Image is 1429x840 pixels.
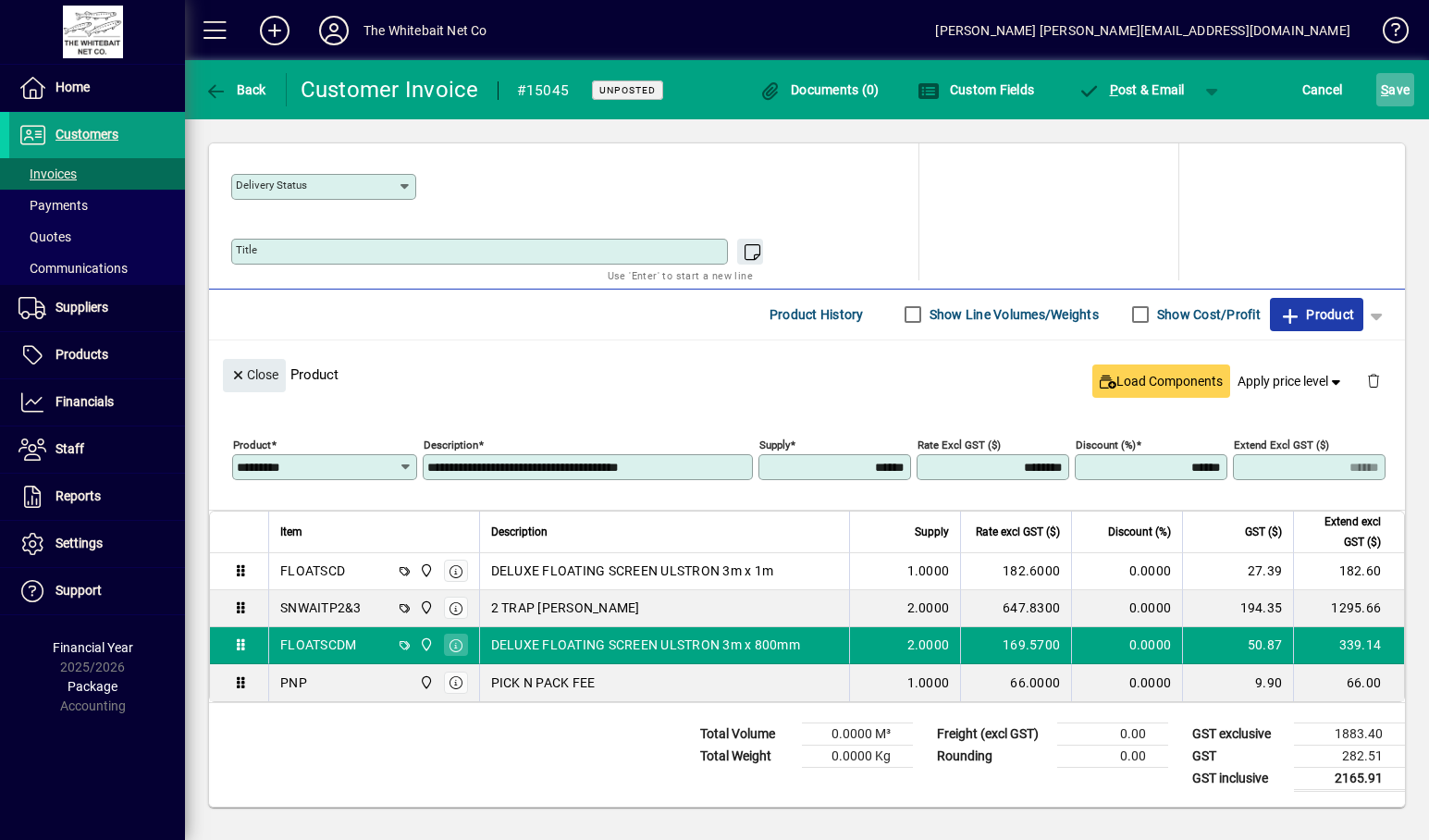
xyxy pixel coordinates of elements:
[928,723,1057,745] td: Freight (excl GST)
[1071,553,1182,590] td: 0.0000
[236,179,307,191] mat-label: Delivery status
[185,73,287,106] app-page-header-button: Back
[928,745,1057,767] td: Rounding
[230,360,278,390] span: Close
[223,359,286,392] button: Close
[913,73,1039,106] button: Custom Fields
[1182,627,1293,664] td: 50.87
[9,379,185,426] a: Financials
[1230,364,1352,398] button: Apply price level
[1298,73,1348,106] button: Cancel
[1294,767,1405,790] td: 2165.91
[599,84,656,96] span: Unposted
[9,426,185,473] a: Staff
[1182,664,1293,701] td: 9.90
[55,441,84,456] span: Staff
[304,14,363,47] button: Profile
[55,583,102,598] span: Support
[1057,745,1168,767] td: 0.00
[1293,590,1404,627] td: 1295.66
[9,65,185,111] a: Home
[55,488,101,503] span: Reports
[907,562,950,580] span: 1.0000
[9,190,185,221] a: Payments
[1293,664,1404,701] td: 66.00
[18,167,77,181] span: Invoices
[55,300,108,315] span: Suppliers
[9,568,185,614] a: Support
[236,243,257,256] mat-label: Title
[1351,372,1396,389] app-page-header-button: Delete
[18,229,71,244] span: Quotes
[1092,364,1230,398] button: Load Components
[1110,82,1118,97] span: P
[1351,359,1396,403] button: Delete
[1279,300,1354,329] span: Product
[9,221,185,253] a: Quotes
[691,723,802,745] td: Total Volume
[491,562,774,580] span: DELUXE FLOATING SCREEN ULSTRON 3m x 1m
[1238,372,1345,391] span: Apply price level
[1302,75,1343,105] span: Cancel
[1108,522,1171,542] span: Discount (%)
[1153,305,1261,324] label: Show Cost/Profit
[976,522,1060,542] span: Rate excl GST ($)
[1078,82,1185,97] span: ost & Email
[1100,372,1223,391] span: Load Components
[1071,590,1182,627] td: 0.0000
[517,76,570,105] div: #15045
[802,723,913,745] td: 0.0000 M³
[55,80,90,94] span: Home
[802,745,913,767] td: 0.0000 Kg
[1068,73,1194,106] button: Post & Email
[1294,745,1405,767] td: 282.51
[762,298,871,331] button: Product History
[926,305,1099,324] label: Show Line Volumes/Weights
[972,599,1060,617] div: 647.8300
[55,536,103,550] span: Settings
[918,82,1034,97] span: Custom Fields
[491,636,800,654] span: DELUXE FLOATING SCREEN ULSTRON 3m x 800mm
[9,332,185,378] a: Products
[1293,553,1404,590] td: 182.60
[1294,723,1405,745] td: 1883.40
[972,636,1060,654] div: 169.5700
[907,599,950,617] span: 2.0000
[204,82,266,97] span: Back
[53,640,133,655] span: Financial Year
[491,673,596,692] span: PICK N PACK FEE
[233,438,271,451] mat-label: Product
[414,561,436,581] span: Rangiora
[918,438,1001,451] mat-label: Rate excl GST ($)
[1071,664,1182,701] td: 0.0000
[363,16,487,45] div: The Whitebait Net Co
[1305,512,1381,552] span: Extend excl GST ($)
[1182,590,1293,627] td: 194.35
[55,127,118,142] span: Customers
[9,253,185,284] a: Communications
[280,673,307,692] div: PNP
[1245,522,1282,542] span: GST ($)
[209,340,1405,408] div: Product
[218,365,290,382] app-page-header-button: Close
[1071,627,1182,664] td: 0.0000
[424,438,478,451] mat-label: Description
[245,14,304,47] button: Add
[907,673,950,692] span: 1.0000
[608,265,753,286] mat-hint: Use 'Enter' to start a new line
[1057,723,1168,745] td: 0.00
[9,474,185,520] a: Reports
[691,745,802,767] td: Total Weight
[301,75,479,105] div: Customer Invoice
[280,636,356,654] div: FLOATSCDM
[9,521,185,567] a: Settings
[1183,745,1294,767] td: GST
[414,635,436,655] span: Rangiora
[1183,723,1294,745] td: GST exclusive
[915,522,949,542] span: Supply
[1270,298,1363,331] button: Product
[1381,82,1388,97] span: S
[9,158,185,190] a: Invoices
[759,438,790,451] mat-label: Supply
[414,598,436,618] span: Rangiora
